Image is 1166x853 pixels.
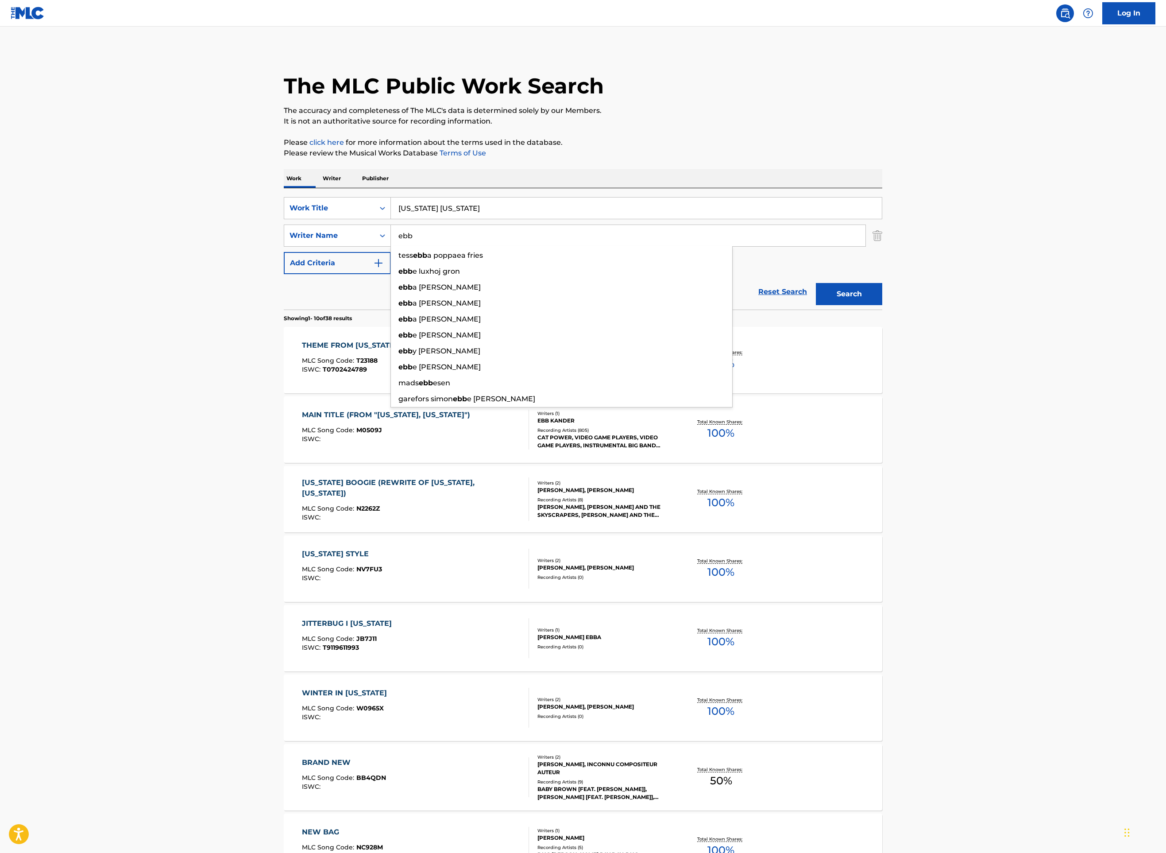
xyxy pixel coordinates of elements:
span: MLC Song Code : [302,704,356,712]
span: ISWC : [302,713,323,721]
button: Add Criteria [284,252,391,274]
span: MLC Song Code : [302,635,356,643]
a: [US_STATE] BOOGIE (REWRITE OF [US_STATE], [US_STATE])MLC Song Code:N2262ZISWC:Writers (2)[PERSON_... [284,466,882,532]
span: 100 % [707,564,734,580]
p: Publisher [359,169,391,188]
span: 100 % [707,495,734,511]
p: Please for more information about the terms used in the database. [284,137,882,148]
span: M0509J [356,426,382,434]
div: Recording Artists ( 0 ) [537,644,671,650]
div: CAT POWER, VIDEO GAME PLAYERS, VIDEO GAME PLAYERS, INSTRUMENTAL BIG BAND ORCHESTRA, BIG BAND SOUN... [537,434,671,450]
span: e luxhoj gron [413,267,460,275]
iframe: Chat Widget [1122,810,1166,853]
h1: The MLC Public Work Search [284,73,604,99]
strong: ebb [413,251,427,260]
strong: ebb [398,283,413,291]
span: ISWC : [302,644,323,651]
div: Recording Artists ( 0 ) [537,574,671,581]
p: Total Known Shares: [697,488,745,495]
div: Writers ( 2 ) [537,557,671,564]
span: y [PERSON_NAME] [413,347,480,355]
strong: ebb [419,379,433,387]
p: Total Known Shares: [697,836,745,842]
a: WINTER IN [US_STATE]MLC Song Code:W0965XISWC:Writers (2)[PERSON_NAME], [PERSON_NAME]Recording Art... [284,675,882,741]
span: a [PERSON_NAME] [413,315,481,323]
span: mads [398,379,419,387]
span: NV7FU3 [356,565,382,573]
span: NC928M [356,843,383,851]
p: Writer [320,169,344,188]
span: JB7J11 [356,635,377,643]
span: MLC Song Code : [302,357,356,364]
a: Terms of Use [438,149,486,157]
div: MAIN TITLE (FROM "[US_STATE], [US_STATE]") [302,410,475,420]
strong: ebb [398,299,413,307]
a: Log In [1102,2,1155,24]
div: Recording Artists ( 5 ) [537,844,671,851]
p: Total Known Shares: [697,419,745,425]
div: THEME FROM [US_STATE], [US_STATE] [302,340,447,351]
img: MLC Logo [11,7,45,19]
span: 100 % [707,703,734,719]
span: MLC Song Code : [302,565,356,573]
strong: ebb [398,347,413,355]
div: [PERSON_NAME] EBBA [537,633,671,641]
div: [PERSON_NAME], [PERSON_NAME] AND THE SKYSCRAPERS, [PERSON_NAME] AND THE SKYSCRAPERS, [PERSON_NAME... [537,503,671,519]
span: a [PERSON_NAME] [413,283,481,291]
div: BRAND NEW [302,757,386,768]
span: 100 % [707,634,734,650]
span: ISWC : [302,783,323,791]
div: [PERSON_NAME], INCONNU COMPOSITEUR AUTEUR [537,760,671,776]
p: Please review the Musical Works Database [284,148,882,159]
div: BABY BROWN [FEAT. [PERSON_NAME]], [PERSON_NAME] [FEAT. [PERSON_NAME]], [PERSON_NAME] [FEAT. [PERS... [537,785,671,801]
span: MLC Song Code : [302,504,356,512]
a: THEME FROM [US_STATE], [US_STATE]MLC Song Code:T23188ISWC:T0702424789Writers (4)[PERSON_NAME], [P... [284,327,882,393]
span: e [PERSON_NAME] [467,395,535,403]
div: Writers ( 1 ) [537,627,671,633]
a: Public Search [1056,4,1074,22]
div: Recording Artists ( 805 ) [537,427,671,434]
span: T9119611993 [323,644,359,651]
span: N2262Z [356,504,380,512]
img: search [1060,8,1070,19]
div: Writers ( 1 ) [537,410,671,417]
a: click here [309,138,344,147]
img: 9d2ae6d4665cec9f34b9.svg [373,258,384,268]
div: [PERSON_NAME] [537,834,671,842]
span: BB4QDN [356,774,386,782]
span: a [PERSON_NAME] [413,299,481,307]
div: Help [1079,4,1097,22]
span: e [PERSON_NAME] [413,363,481,371]
strong: ebb [398,363,413,371]
span: garefors simon [398,395,453,403]
a: JITTERBUG I [US_STATE]MLC Song Code:JB7J11ISWC:T9119611993Writers (1)[PERSON_NAME] EBBARecording ... [284,605,882,671]
div: Writers ( 2 ) [537,754,671,760]
div: Writers ( 2 ) [537,480,671,486]
span: T23188 [356,357,378,364]
div: Recording Artists ( 0 ) [537,713,671,720]
span: ISWC : [302,513,323,521]
a: [US_STATE] STYLEMLC Song Code:NV7FU3ISWC:Writers (2)[PERSON_NAME], [PERSON_NAME]Recording Artists... [284,535,882,602]
span: T0702424789 [323,365,367,373]
span: e [PERSON_NAME] [413,331,481,339]
div: [PERSON_NAME], [PERSON_NAME] [537,564,671,572]
p: Work [284,169,304,188]
div: [PERSON_NAME], [PERSON_NAME] [537,703,671,711]
p: Total Known Shares: [697,558,745,564]
span: 50 % [710,773,732,789]
button: Search [816,283,882,305]
p: The accuracy and completeness of The MLC's data is determined solely by our Members. [284,105,882,116]
strong: ebb [398,331,413,339]
p: It is not an authoritative source for recording information. [284,116,882,127]
div: Writer Name [290,230,369,241]
p: Total Known Shares: [697,697,745,703]
span: ISWC : [302,365,323,373]
a: BRAND NEWMLC Song Code:BB4QDNISWC:Writers (2)[PERSON_NAME], INCONNU COMPOSITEUR AUTEURRecording A... [284,744,882,810]
form: Search Form [284,197,882,310]
span: MLC Song Code : [302,426,356,434]
span: ISWC : [302,435,323,443]
span: a poppaea fries [427,251,483,260]
div: EBB KANDER [537,417,671,425]
p: Total Known Shares: [697,627,745,634]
